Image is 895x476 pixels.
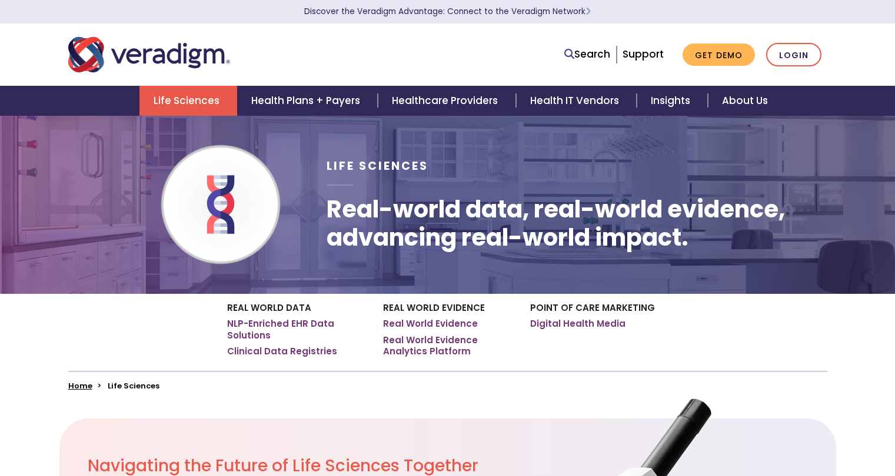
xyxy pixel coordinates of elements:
img: Veradigm logo [68,35,230,74]
a: Home [68,380,92,391]
a: Health Plans + Payers [237,86,378,116]
h1: Real-world data, real-world evidence, advancing real-world impact. [327,195,827,252]
a: Clinical Data Registries [227,346,337,357]
a: Get Demo [683,43,755,66]
a: Health IT Vendors [516,86,637,116]
a: Support [623,47,664,61]
a: Insights [637,86,708,116]
a: Real World Evidence Analytics Platform [383,334,513,357]
span: Life Sciences [327,158,428,174]
a: Life Sciences [139,86,237,116]
a: Digital Health Media [530,318,625,330]
a: Healthcare Providers [378,86,515,116]
h2: Navigating the Future of Life Sciences Together [88,456,513,476]
span: Learn More [585,6,591,17]
a: NLP-Enriched EHR Data Solutions [227,318,365,341]
a: Discover the Veradigm Advantage: Connect to the Veradigm NetworkLearn More [304,6,591,17]
a: Real World Evidence [383,318,478,330]
a: Login [766,43,821,67]
a: Search [564,46,610,62]
a: About Us [708,86,782,116]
